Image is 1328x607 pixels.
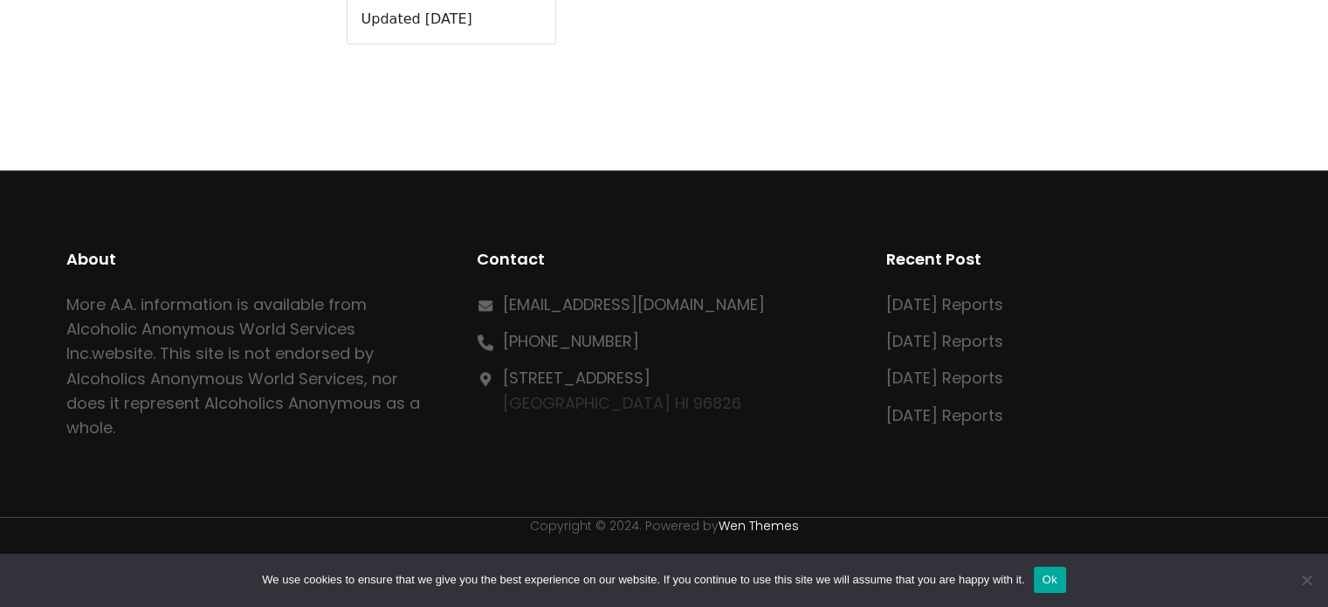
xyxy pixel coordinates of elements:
span: We use cookies to ensure that we give you the best experience on our website. If you continue to ... [262,571,1024,589]
a: [DATE] Reports [886,330,1003,352]
a: [EMAIL_ADDRESS][DOMAIN_NAME] [503,293,765,315]
p: [GEOGRAPHIC_DATA] HI 96826 [503,366,741,415]
h2: About [66,247,442,272]
a: [PHONE_NUMBER] [503,330,639,352]
a: [DATE] Reports [886,293,1003,315]
button: Ok [1034,567,1066,593]
a: [DATE] Reports [886,404,1003,426]
a: [STREET_ADDRESS] [503,367,650,389]
p: Updated [DATE] [361,9,541,30]
h2: Contact [477,247,852,272]
span: No [1297,571,1315,589]
p: More A.A. information is available from Alcoholic Anonymous World Services Inc. . This site is no... [66,293,442,439]
a: website [92,342,153,364]
a: Wen Themes [719,517,799,535]
h2: Recent Post [886,247,1262,272]
a: [DATE] Reports [886,367,1003,389]
p: Copyright © 2024. Powered by [66,517,1262,536]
